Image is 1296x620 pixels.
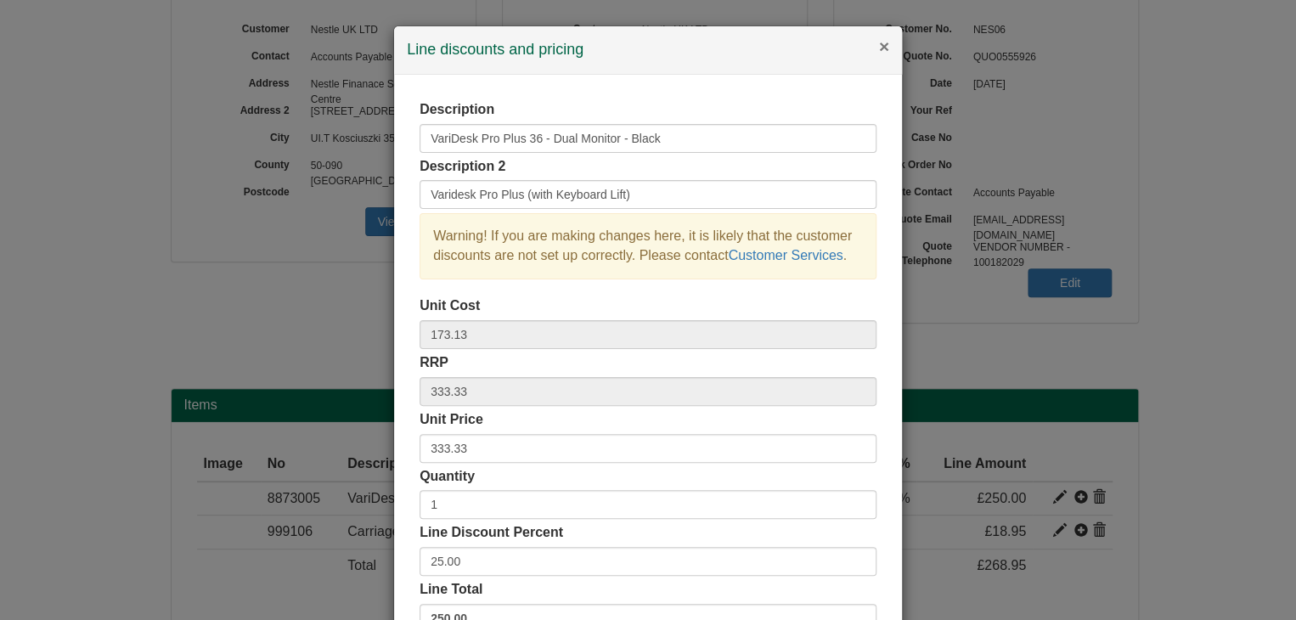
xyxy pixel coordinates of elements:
[420,580,482,600] label: Line Total
[420,410,483,430] label: Unit Price
[420,467,475,487] label: Quantity
[420,100,494,120] label: Description
[420,157,505,177] label: Description 2
[420,296,480,316] label: Unit Cost
[728,248,842,262] a: Customer Services
[420,213,876,279] div: Warning! If you are making changes here, it is likely that the customer discounts are not set up ...
[420,523,563,543] label: Line Discount Percent
[879,37,889,55] button: ×
[420,353,448,373] label: RRP
[407,39,889,61] h4: Line discounts and pricing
